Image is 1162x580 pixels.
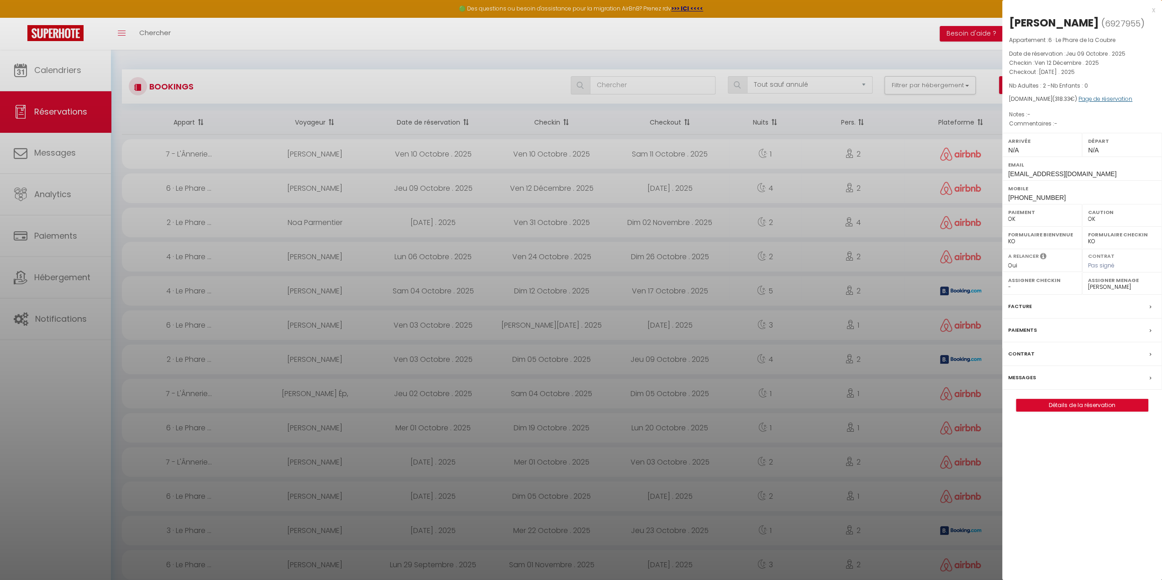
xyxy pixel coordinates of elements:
[1009,49,1155,58] p: Date de réservation :
[1008,276,1076,285] label: Assigner Checkin
[1008,146,1019,154] span: N/A
[1009,58,1155,68] p: Checkin :
[1009,119,1155,128] p: Commentaires :
[1008,184,1156,193] label: Mobile
[1008,194,1066,201] span: [PHONE_NUMBER]
[1105,18,1141,29] span: 6927955
[1088,261,1115,269] span: Pas signé
[1009,36,1155,45] p: Appartement :
[1009,110,1155,119] p: Notes :
[1008,136,1076,146] label: Arrivée
[1002,5,1155,16] div: x
[1051,82,1088,89] span: Nb Enfants : 0
[1088,136,1156,146] label: Départ
[1009,95,1155,104] div: [DOMAIN_NAME]
[1009,68,1155,77] p: Checkout :
[1088,230,1156,239] label: Formulaire Checkin
[1055,95,1070,103] span: 318.33
[1016,399,1148,412] button: Détails de la réservation
[1008,302,1032,311] label: Facture
[1008,325,1037,335] label: Paiements
[1008,373,1036,382] label: Messages
[1009,16,1099,30] div: [PERSON_NAME]
[1008,160,1156,169] label: Email
[1008,170,1116,178] span: [EMAIL_ADDRESS][DOMAIN_NAME]
[1027,110,1031,118] span: -
[1078,95,1132,103] a: Page de réservation
[1052,95,1077,103] span: ( €)
[1088,146,1099,154] span: N/A
[1008,208,1076,217] label: Paiement
[1009,82,1088,89] span: Nb Adultes : 2 -
[1088,276,1156,285] label: Assigner Menage
[1039,68,1075,76] span: [DATE] . 2025
[1088,252,1115,258] label: Contrat
[1035,59,1099,67] span: Ven 12 Décembre . 2025
[1066,50,1125,57] span: Jeu 09 Octobre . 2025
[1008,230,1076,239] label: Formulaire Bienvenue
[1048,36,1115,44] span: 6 · Le Phare de la Coubre
[1008,349,1035,359] label: Contrat
[1101,17,1145,30] span: ( )
[1054,120,1057,127] span: -
[1008,252,1039,260] label: A relancer
[1088,208,1156,217] label: Caution
[1016,399,1148,411] a: Détails de la réservation
[1040,252,1046,262] i: Sélectionner OUI si vous souhaiter envoyer les séquences de messages post-checkout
